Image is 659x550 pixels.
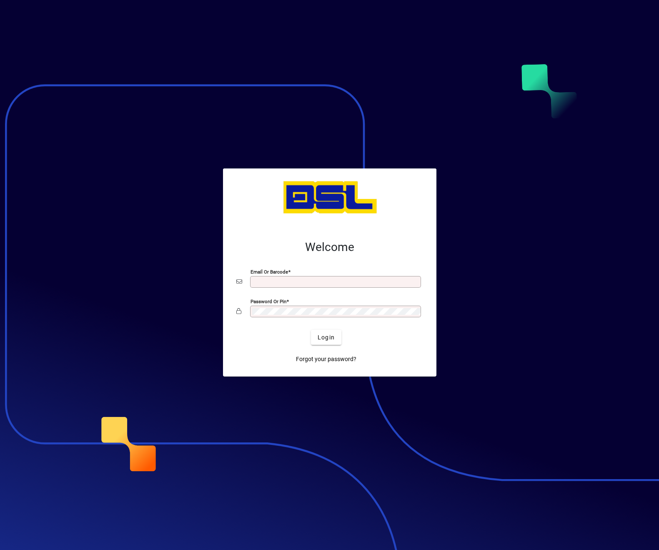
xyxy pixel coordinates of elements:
mat-label: Password or Pin [251,299,286,304]
span: Forgot your password? [296,355,356,364]
h2: Welcome [236,240,423,254]
a: Forgot your password? [293,352,360,367]
mat-label: Email or Barcode [251,269,288,275]
button: Login [311,330,341,345]
span: Login [318,333,335,342]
